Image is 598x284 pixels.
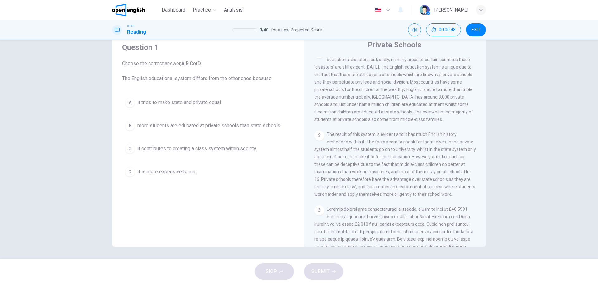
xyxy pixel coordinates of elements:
[259,26,268,34] span: 0 / 40
[112,4,145,16] img: OpenEnglish logo
[466,23,486,36] button: EXIT
[193,6,211,14] span: Practice
[125,144,135,154] div: C
[122,42,294,52] h4: Question 1
[426,23,461,36] button: 00:00:48
[314,132,476,197] span: The result of this system is evident and it has much English history embedded within it. The fact...
[439,27,456,32] span: 00:00:48
[374,8,382,12] img: en
[125,167,135,177] div: D
[137,168,196,176] span: it is more expensive to run.
[122,164,294,180] button: Dit is more expensive to run.
[271,26,322,34] span: for a new Projected Score
[127,28,146,36] h1: Reading
[122,118,294,133] button: Bmore students are educated at private schools than state schools.
[426,23,461,36] div: Hide
[159,4,188,16] button: Dashboard
[125,121,135,131] div: B
[314,131,324,141] div: 2
[122,141,294,156] button: Cit contributes to creating a class system within society.
[186,60,189,66] b: B
[197,60,201,66] b: D
[122,60,294,82] span: Choose the correct answer, , , or . The English educational system differs from the other ones be...
[137,145,257,152] span: it contributes to creating a class system within society.
[137,122,281,129] span: more students are educated at private schools than state schools.
[420,5,430,15] img: Profile picture
[137,99,222,106] span: it tries to make state and private equal.
[314,205,324,215] div: 3
[112,4,159,16] a: OpenEnglish logo
[434,6,468,14] div: [PERSON_NAME]
[181,60,185,66] b: A
[472,27,481,32] span: EXIT
[368,40,421,50] h4: Private Schools
[221,4,245,16] button: Analysis
[408,23,421,36] div: Mute
[122,95,294,110] button: Ait tries to make state and private equal.
[125,98,135,108] div: A
[224,6,243,14] span: Analysis
[190,4,219,16] button: Practice
[127,24,134,28] span: IELTS
[162,6,185,14] span: Dashboard
[190,60,193,66] b: C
